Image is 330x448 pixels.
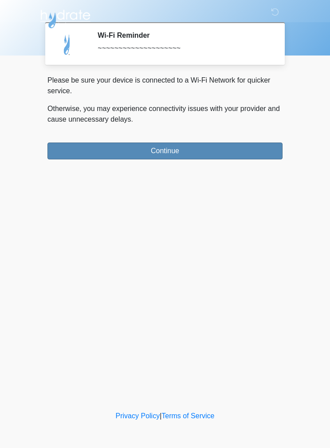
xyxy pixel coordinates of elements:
img: Agent Avatar [54,31,81,58]
a: Terms of Service [161,412,214,420]
p: Otherwise, you may experience connectivity issues with your provider and cause unnecessary delays [47,103,283,125]
div: ~~~~~~~~~~~~~~~~~~~~ [98,43,269,54]
p: Please be sure your device is connected to a Wi-Fi Network for quicker service. [47,75,283,96]
span: . [131,115,133,123]
img: Hydrate IV Bar - Flagstaff Logo [39,7,92,29]
a: Privacy Policy [116,412,160,420]
button: Continue [47,143,283,159]
a: | [160,412,161,420]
